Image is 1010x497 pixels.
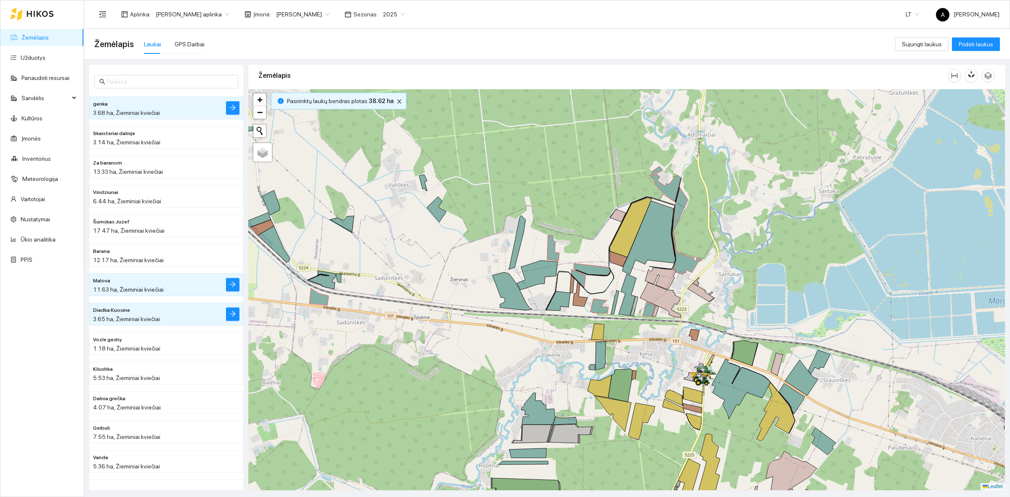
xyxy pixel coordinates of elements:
[93,130,135,138] span: Skaisteriai dalnije
[21,74,69,81] a: Panaudoti resursai
[93,404,161,411] span: 4.07 ha, Žieminiai kviečiai
[93,218,130,226] span: Šumskas Juzef
[93,198,161,205] span: 6.44 ha, Žieminiai kviečiai
[353,10,378,19] span: Sezonas :
[394,96,404,106] button: close
[959,40,993,49] span: Pridėti laukus
[93,286,164,293] span: 11.63 ha, Žieminiai kviečiai
[93,336,122,344] span: Vozle geshy
[345,11,351,18] span: calendar
[902,40,942,49] span: Sujungti laukus
[287,96,393,106] span: Pasirinktų laukų bendras plotas :
[948,69,961,82] button: column-width
[245,11,251,18] span: shop
[22,175,58,182] a: Meteorologija
[936,11,999,18] span: [PERSON_NAME]
[21,115,43,122] a: Kultūros
[253,125,266,137] button: Initiate a new search
[93,345,160,352] span: 1.18 ha, Žieminiai kviečiai
[93,463,160,470] span: 5.36 ha, Žieminiai kviečiai
[21,135,41,142] a: Įmonės
[226,278,239,292] button: arrow-right
[229,311,236,319] span: arrow-right
[276,8,330,21] span: Jerzy Gvozdovič
[93,139,160,146] span: 3.14 ha, Žieminiai kviečiai
[906,8,919,21] span: LT
[93,277,110,285] span: Malova
[395,98,404,104] span: close
[21,256,32,263] a: PPIS
[99,79,105,85] span: search
[107,77,233,86] input: Paieška
[253,10,271,19] span: Įmonė :
[253,93,266,106] a: Zoom in
[93,316,160,322] span: 3.65 ha, Žieminiai kviečiai
[93,168,163,175] span: 13.33 ha, Žieminiai kviečiai
[21,196,45,202] a: Vartotojai
[226,101,239,115] button: arrow-right
[983,484,1003,489] a: Leaflet
[93,100,108,108] span: genka
[121,11,128,18] span: layout
[93,189,118,197] span: Vindziunai
[93,433,160,440] span: 7.55 ha, Žieminiai kviečiai
[22,155,51,162] a: Inventorius
[21,90,69,106] span: Sandėlis
[93,257,164,263] span: 12.17 ha, Žieminiai kviečiai
[21,34,49,41] a: Žemėlapis
[226,308,239,321] button: arrow-right
[21,236,56,243] a: Ūkio analitika
[948,72,961,79] span: column-width
[895,37,949,51] button: Sujungti laukus
[93,109,160,116] span: 3.68 ha, Žieminiai kviečiai
[93,227,165,234] span: 17.47 ha, Žieminiai kviečiai
[99,11,106,18] span: menu-fold
[278,98,284,104] span: info-circle
[156,8,229,21] span: Jerzy Gvozdovicz aplinka
[258,64,948,88] div: Žemėlapis
[21,54,45,61] a: Užduotys
[253,106,266,119] a: Zoom out
[21,216,50,223] a: Nustatymai
[93,306,130,314] span: Diadka Kuosine
[93,375,160,381] span: 5.53 ha, Žieminiai kviečiai
[369,98,393,104] b: 38.62 ha
[229,281,236,289] span: arrow-right
[130,10,151,19] span: Aplinka :
[94,6,111,23] button: menu-fold
[952,37,1000,51] button: Pridėti laukus
[93,365,113,373] span: Kliushka
[175,40,205,49] div: GPS Darbai
[383,8,405,21] span: 2025
[229,104,236,112] span: arrow-right
[952,41,1000,48] a: Pridėti laukus
[93,159,122,167] span: Za baranom
[895,41,949,48] a: Sujungti laukus
[94,37,134,51] span: Žemėlapis
[257,107,263,117] span: −
[93,424,110,432] span: Geibuli
[93,247,110,255] span: Barana
[144,40,161,49] div: Laukai
[941,8,945,21] span: A
[93,454,108,462] span: Vanda
[257,94,263,105] span: +
[93,395,125,403] span: Dalnia grečka
[253,143,272,162] a: Layers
